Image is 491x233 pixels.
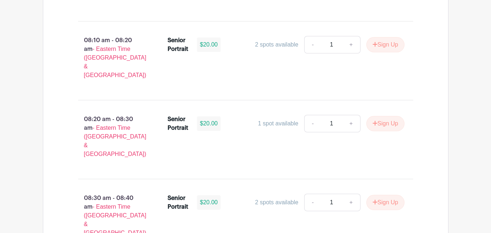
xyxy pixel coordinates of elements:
[84,46,146,78] span: - Eastern Time ([GEOGRAPHIC_DATA] & [GEOGRAPHIC_DATA])
[197,195,221,210] div: $20.00
[366,116,405,131] button: Sign Up
[67,33,156,83] p: 08:10 am - 08:20 am
[197,37,221,52] div: $20.00
[84,125,146,157] span: - Eastern Time ([GEOGRAPHIC_DATA] & [GEOGRAPHIC_DATA])
[342,36,360,53] a: +
[304,115,321,132] a: -
[258,119,298,128] div: 1 spot available
[255,198,298,207] div: 2 spots available
[168,36,188,53] div: Senior Portrait
[304,194,321,211] a: -
[255,40,298,49] div: 2 spots available
[366,37,405,52] button: Sign Up
[366,195,405,210] button: Sign Up
[168,115,188,132] div: Senior Portrait
[168,194,188,211] div: Senior Portrait
[342,194,360,211] a: +
[67,112,156,161] p: 08:20 am - 08:30 am
[342,115,360,132] a: +
[304,36,321,53] a: -
[197,116,221,131] div: $20.00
